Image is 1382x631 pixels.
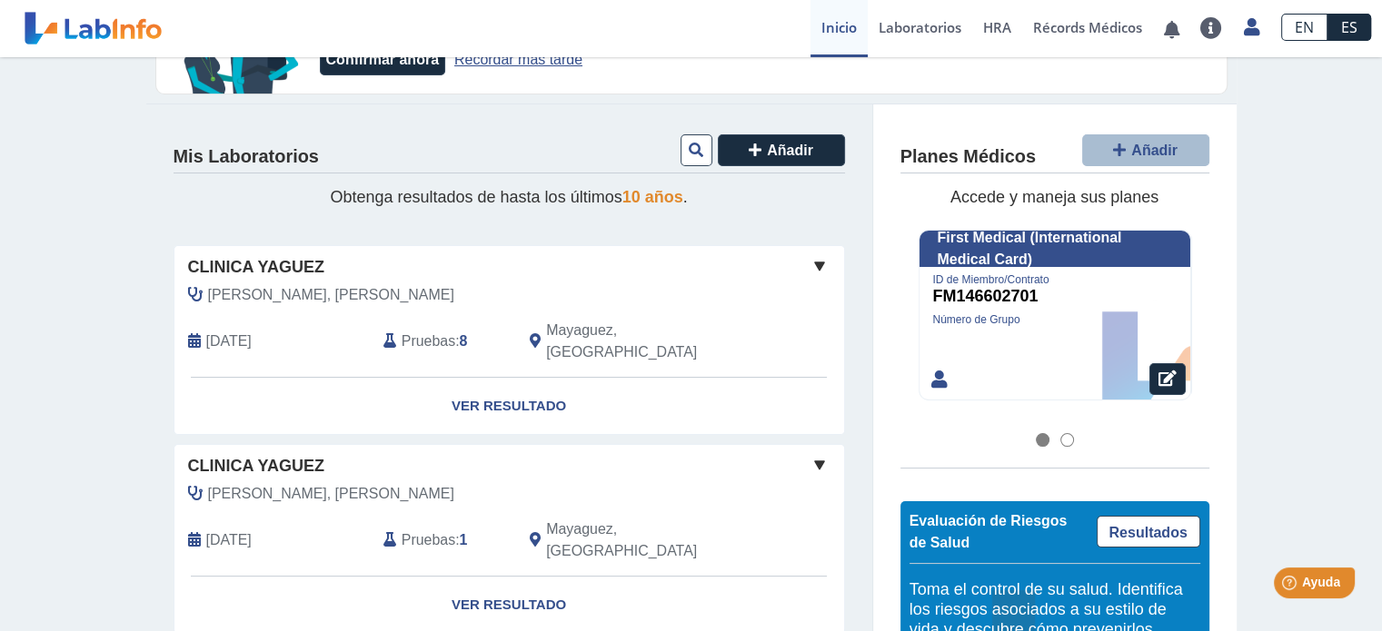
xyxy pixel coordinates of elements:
a: Recordar más tarde [454,52,582,67]
h4: Planes Médicos [900,146,1036,168]
span: Clinica Yaguez [188,255,324,280]
div: : [370,320,516,363]
span: Pruebas [402,529,455,551]
b: 1 [460,532,468,547]
span: Rivera Nieves, Yadiel [208,284,454,306]
button: Confirmar ahora [320,44,445,75]
span: 2025-08-19 [206,330,252,352]
div: : [370,518,516,562]
a: ES [1327,14,1371,41]
a: EN [1281,14,1327,41]
span: Mayaguez, PR [546,320,747,363]
span: 10 años [622,188,683,206]
span: Añadir [767,143,813,158]
span: Añadir [1131,143,1178,158]
span: Pruebas [402,330,455,352]
span: 2025-07-22 [206,529,252,551]
span: Evaluación de Riesgos de Salud [910,513,1068,550]
iframe: Help widget launcher [1220,560,1362,611]
span: Obtenga resultados de hasta los últimos . [330,188,687,206]
span: Mayaguez, PR [546,518,747,562]
span: Clinica Yaguez [188,454,324,478]
button: Añadir [1082,134,1209,166]
span: Torres Aguilar, Luis [208,483,454,505]
a: Resultados [1097,516,1200,547]
span: Accede y maneja sus planes [950,188,1158,206]
span: HRA [983,18,1011,36]
h4: Mis Laboratorios [174,146,319,168]
button: Añadir [718,134,845,166]
b: 8 [460,333,468,349]
a: Ver Resultado [174,378,844,435]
